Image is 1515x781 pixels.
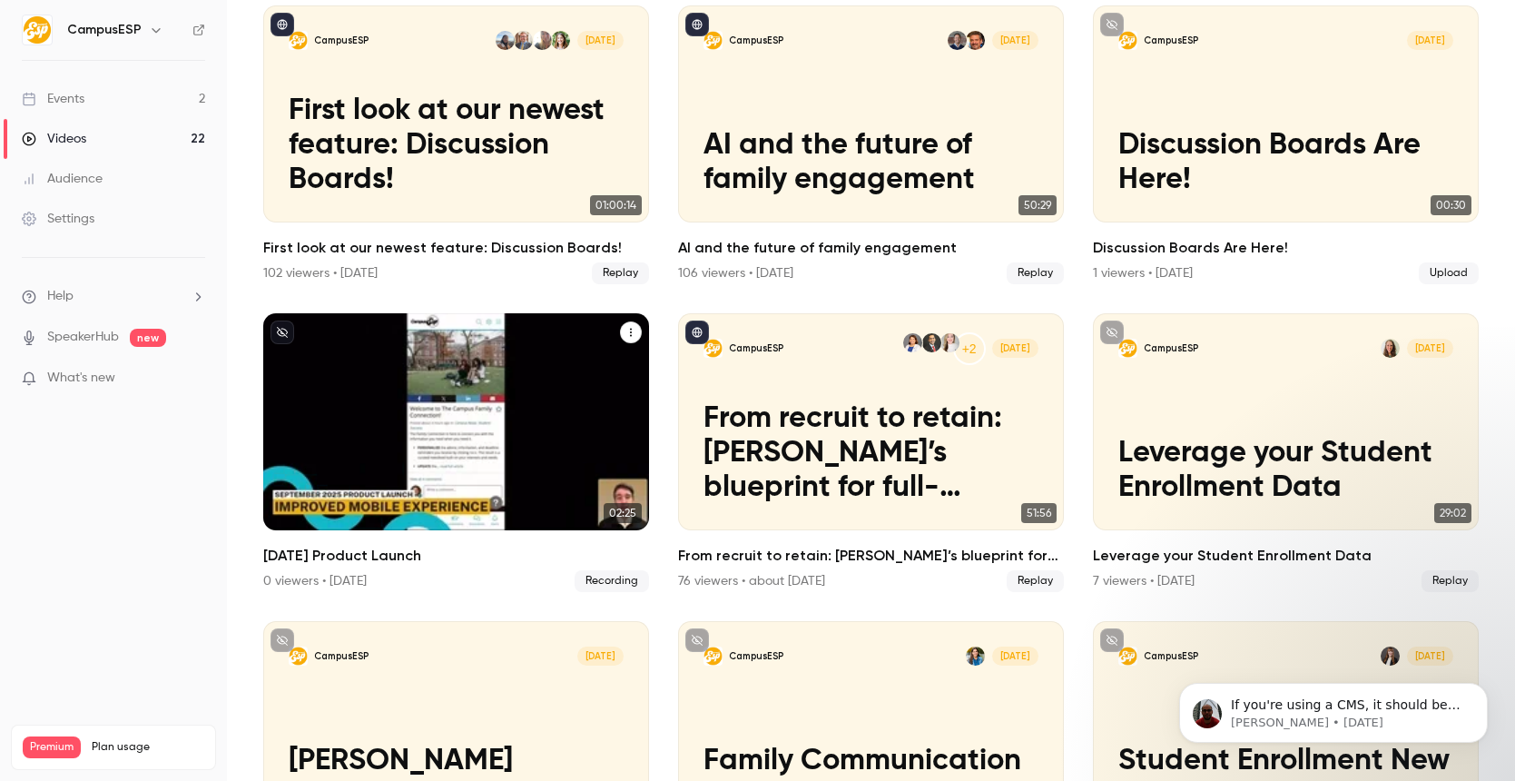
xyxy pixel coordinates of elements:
[1118,339,1137,358] img: Leverage your Student Enrollment Data
[678,313,1064,592] li: From recruit to retain: FAU’s blueprint for full-lifecycle family engagement
[271,628,294,652] button: unpublished
[703,401,1038,505] p: From recruit to retain: [PERSON_NAME]’s blueprint for full-lifecycle family engagement
[1093,313,1479,592] a: Leverage your Student Enrollment DataCampusESPMairin Matthews[DATE]Leverage your Student Enrollme...
[1434,503,1471,523] span: 29:02
[575,570,649,592] span: Recording
[678,264,793,282] div: 106 viewers • [DATE]
[577,647,624,666] span: [DATE]
[966,647,985,666] img: Lacey Janofsky
[992,647,1038,666] span: [DATE]
[551,31,570,50] img: Brooke Sterneck
[1100,321,1124,344] button: unpublished
[263,572,367,590] div: 0 viewers • [DATE]
[1422,570,1479,592] span: Replay
[590,195,642,215] span: 01:00:14
[271,321,294,344] button: unpublished
[263,237,649,259] h2: First look at our newest feature: Discussion Boards!
[1093,237,1479,259] h2: Discussion Boards Are Here!
[496,31,515,50] img: Tiffany Zheng
[1093,5,1479,284] li: Discussion Boards Are Here!
[592,262,649,284] span: Replay
[1007,570,1064,592] span: Replay
[729,342,783,355] p: CampusESP
[604,503,642,523] span: 02:25
[678,5,1064,284] a: AI and the future of family engagementCampusESPJames BrightDave Becker[DATE]AI and the future of ...
[703,339,723,358] img: From recruit to retain: FAU’s blueprint for full-lifecycle family engagement
[22,170,103,188] div: Audience
[271,13,294,36] button: published
[729,650,783,663] p: CampusESP
[1021,503,1057,523] span: 51:56
[729,35,783,47] p: CampusESP
[263,313,649,592] a: 02:25[DATE] Product Launch0 viewers • [DATE]Recording
[1407,31,1453,50] span: [DATE]
[966,31,985,50] img: James Bright
[1093,5,1479,284] a: Discussion Boards Are Here!CampusESP[DATE]Discussion Boards Are Here!00:30Discussion Boards Are H...
[1431,195,1471,215] span: 00:30
[47,328,119,347] a: SpeakerHub
[1093,313,1479,592] li: Leverage your Student Enrollment Data
[314,650,369,663] p: CampusESP
[1144,650,1198,663] p: CampusESP
[1118,31,1137,50] img: Discussion Boards Are Here!
[992,339,1038,358] span: [DATE]
[948,31,967,50] img: Dave Becker
[92,740,204,755] span: Plan usage
[22,90,84,108] div: Events
[678,313,1064,592] a: From recruit to retain: FAU’s blueprint for full-lifecycle family engagementCampusESP+2Jordan DiP...
[289,94,623,197] p: First look at our newest feature: Discussion Boards!
[533,31,552,50] img: Danielle Dreeszen
[289,31,308,50] img: First look at our newest feature: Discussion Boards!
[1100,628,1124,652] button: unpublished
[23,737,81,758] span: Premium
[678,237,1064,259] h2: AI and the future of family engagement
[940,333,959,352] img: Jordan DiPentima
[953,332,986,365] div: +2
[67,21,142,39] h6: CampusESP
[47,287,74,306] span: Help
[23,15,52,44] img: CampusESP
[577,31,624,50] span: [DATE]
[1018,195,1057,215] span: 50:29
[685,628,709,652] button: unpublished
[263,5,649,284] li: First look at our newest feature: Discussion Boards!
[678,545,1064,567] h2: From recruit to retain: [PERSON_NAME]’s blueprint for full-lifecycle family engagement
[1007,262,1064,284] span: Replay
[1118,436,1452,505] p: Leverage your Student Enrollment Data
[1407,339,1453,358] span: [DATE]
[685,321,709,344] button: published
[1118,128,1452,197] p: Discussion Boards Are Here!
[1381,339,1400,358] img: Mairin Matthews
[1118,647,1137,666] img: Student Enrollment New User Training
[1144,35,1198,47] p: CampusESP
[1419,262,1479,284] span: Upload
[992,31,1038,50] span: [DATE]
[703,647,723,666] img: Family Communication New User Training
[685,13,709,36] button: published
[678,572,825,590] div: 76 viewers • about [DATE]
[1152,645,1515,772] iframe: Intercom notifications message
[130,329,166,347] span: new
[1144,342,1198,355] p: CampusESP
[903,333,922,352] img: Maura Flaschner
[1093,264,1193,282] div: 1 viewers • [DATE]
[703,128,1038,197] p: AI and the future of family engagement
[314,35,369,47] p: CampusESP
[703,31,723,50] img: AI and the future of family engagement
[678,5,1064,284] li: AI and the future of family engagement
[514,31,533,50] img: Gavin Grivna
[1093,545,1479,567] h2: Leverage your Student Enrollment Data
[263,5,649,284] a: First look at our newest feature: Discussion Boards!CampusESPBrooke SterneckDanielle DreeszenGavi...
[22,130,86,148] div: Videos
[263,264,378,282] div: 102 viewers • [DATE]
[263,313,649,592] li: September 2025 Product Launch
[1100,13,1124,36] button: unpublished
[47,369,115,388] span: What's new
[289,647,308,666] img: Allison experiment
[22,287,205,306] li: help-dropdown-opener
[22,210,94,228] div: Settings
